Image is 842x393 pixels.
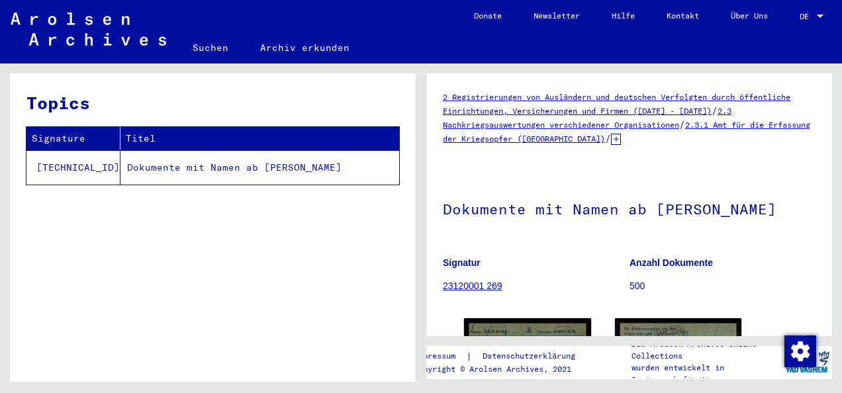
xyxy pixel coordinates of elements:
th: Signature [26,127,120,150]
h1: Dokumente mit Namen ab [PERSON_NAME] [443,179,816,237]
span: / [605,132,611,144]
a: Suchen [177,32,244,64]
h3: Topics [26,90,398,116]
img: Zustimmung ändern [784,335,816,367]
b: Anzahl Dokumente [630,257,713,268]
div: Zustimmung ändern [784,335,816,367]
span: / [712,105,718,116]
p: 500 [630,279,816,293]
th: Titel [120,127,399,150]
b: Signatur [443,257,481,268]
div: | [414,349,591,363]
img: Arolsen_neg.svg [11,13,166,46]
p: wurden entwickelt in Partnerschaft mit [631,362,781,386]
a: Datenschutzerklärung [472,349,591,363]
a: 23120001 269 [443,281,502,291]
a: 2 Registrierungen von Ausländern und deutschen Verfolgten durch öffentliche Einrichtungen, Versic... [443,92,790,116]
td: Dokumente mit Namen ab [PERSON_NAME] [120,150,399,185]
p: Copyright © Arolsen Archives, 2021 [414,363,591,375]
td: [TECHNICAL_ID] [26,150,120,185]
span: / [679,118,685,130]
a: Archiv erkunden [244,32,365,64]
p: Die Arolsen Archives Online-Collections [631,338,781,362]
a: Impressum [414,349,466,363]
span: DE [800,12,814,21]
img: yv_logo.png [782,345,832,378]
